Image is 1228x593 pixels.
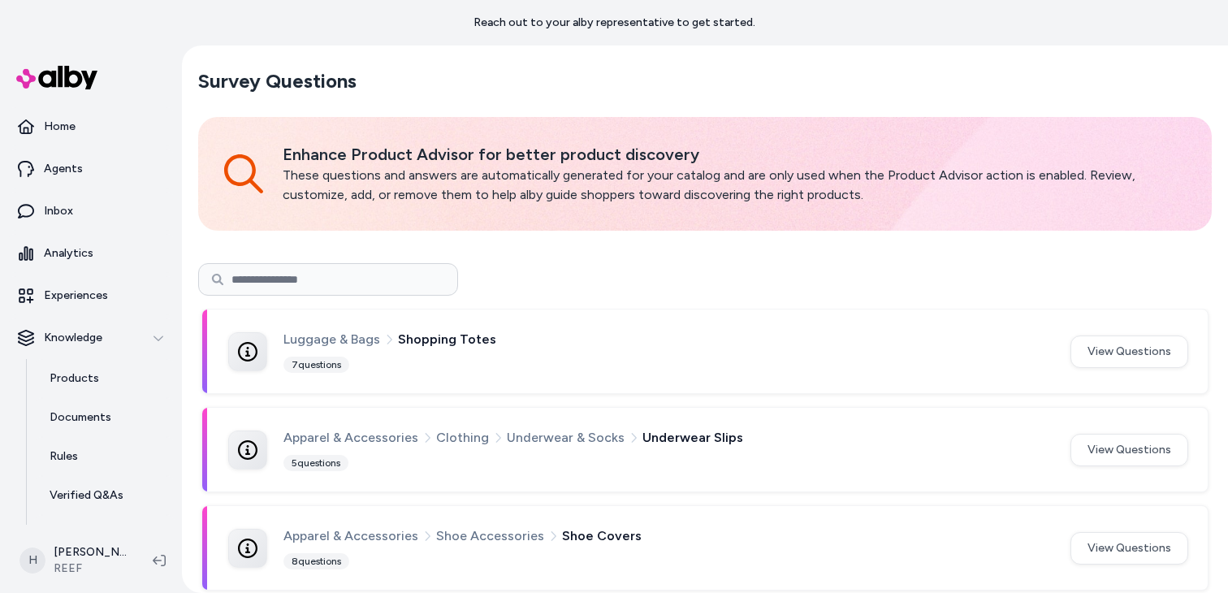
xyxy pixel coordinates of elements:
a: Products [33,359,175,398]
p: Inbox [44,203,73,219]
button: View Questions [1070,532,1188,565]
p: Experiences [44,288,108,304]
span: Shoe Accessories [436,526,544,547]
p: Reach out to your alby representative to get started. [473,15,755,31]
span: Apparel & Accessories [283,526,418,547]
a: Verified Q&As [33,476,175,515]
span: Underwear Slips [642,427,743,448]
p: Knowledge [44,330,102,346]
h2: Survey Questions [198,68,357,94]
button: View Questions [1070,335,1188,368]
a: Analytics [6,234,175,273]
button: Knowledge [6,318,175,357]
p: Rules [50,448,78,465]
span: H [19,548,45,574]
span: Apparel & Accessories [283,427,418,448]
p: Agents [44,161,83,177]
a: Reviews [33,515,175,554]
button: H[PERSON_NAME]REEF [10,535,140,587]
button: View Questions [1070,434,1188,466]
p: Products [50,370,99,387]
span: Shopping Totes [398,329,496,350]
p: [PERSON_NAME] [54,544,127,561]
span: Shoe Covers [562,526,642,547]
p: Verified Q&As [50,487,123,504]
span: REEF [54,561,127,577]
p: Documents [50,409,111,426]
a: Agents [6,149,175,188]
div: 5 questions [283,455,348,471]
div: 7 questions [283,357,349,373]
a: Home [6,107,175,146]
span: Luggage & Bags [283,329,380,350]
div: 8 questions [283,553,349,569]
p: Enhance Product Advisor for better product discovery [283,143,1186,166]
a: Rules [33,437,175,476]
p: Analytics [44,245,93,262]
p: These questions and answers are automatically generated for your catalog and are only used when t... [283,166,1186,205]
a: Inbox [6,192,175,231]
span: Clothing [436,427,489,448]
img: alby Logo [16,66,97,89]
a: Documents [33,398,175,437]
p: Home [44,119,76,135]
a: Experiences [6,276,175,315]
span: Underwear & Socks [507,427,625,448]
